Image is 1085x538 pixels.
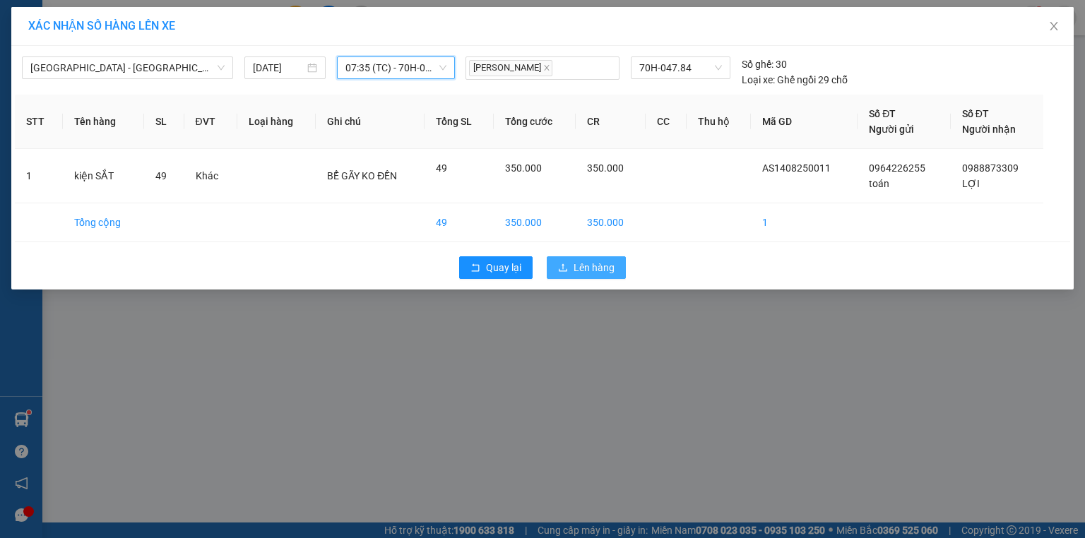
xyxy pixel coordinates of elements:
[30,57,225,78] span: Sài Gòn - Tây Ninh (VIP)
[425,95,493,149] th: Tổng SL
[751,95,858,149] th: Mã GD
[184,149,237,203] td: Khác
[1034,7,1074,47] button: Close
[494,95,576,149] th: Tổng cước
[869,162,925,174] span: 0964226255
[762,162,831,174] span: AS1408250011
[962,162,1019,174] span: 0988873309
[687,95,750,149] th: Thu hộ
[63,95,144,149] th: Tên hàng
[869,178,889,189] span: toán
[587,162,624,174] span: 350.000
[646,95,687,149] th: CC
[494,203,576,242] td: 350.000
[459,256,533,279] button: rollbackQuay lại
[469,60,552,76] span: [PERSON_NAME]
[1048,20,1060,32] span: close
[574,260,615,275] span: Lên hàng
[505,162,542,174] span: 350.000
[237,95,316,149] th: Loại hàng
[869,124,914,135] span: Người gửi
[63,203,144,242] td: Tổng cộng
[327,170,397,181] span: BỂ GÃY KO ĐỀN
[436,162,447,174] span: 49
[558,263,568,274] span: upload
[425,203,493,242] td: 49
[486,260,521,275] span: Quay lại
[184,95,237,149] th: ĐVT
[28,19,175,32] span: XÁC NHẬN SỐ HÀNG LÊN XE
[316,95,425,149] th: Ghi chú
[742,72,848,88] div: Ghế ngồi 29 chỗ
[742,56,773,72] span: Số ghế:
[345,57,447,78] span: 07:35 (TC) - 70H-047.84
[63,149,144,203] td: kiện SẮT
[751,203,858,242] td: 1
[962,178,980,189] span: LỢI
[742,72,775,88] span: Loại xe:
[144,95,184,149] th: SL
[962,108,989,119] span: Số ĐT
[869,108,896,119] span: Số ĐT
[15,95,63,149] th: STT
[576,95,646,149] th: CR
[15,149,63,203] td: 1
[639,57,721,78] span: 70H-047.84
[742,56,787,72] div: 30
[155,170,167,181] span: 49
[576,203,646,242] td: 350.000
[543,64,550,71] span: close
[253,60,304,76] input: 15/08/2025
[547,256,626,279] button: uploadLên hàng
[470,263,480,274] span: rollback
[962,124,1016,135] span: Người nhận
